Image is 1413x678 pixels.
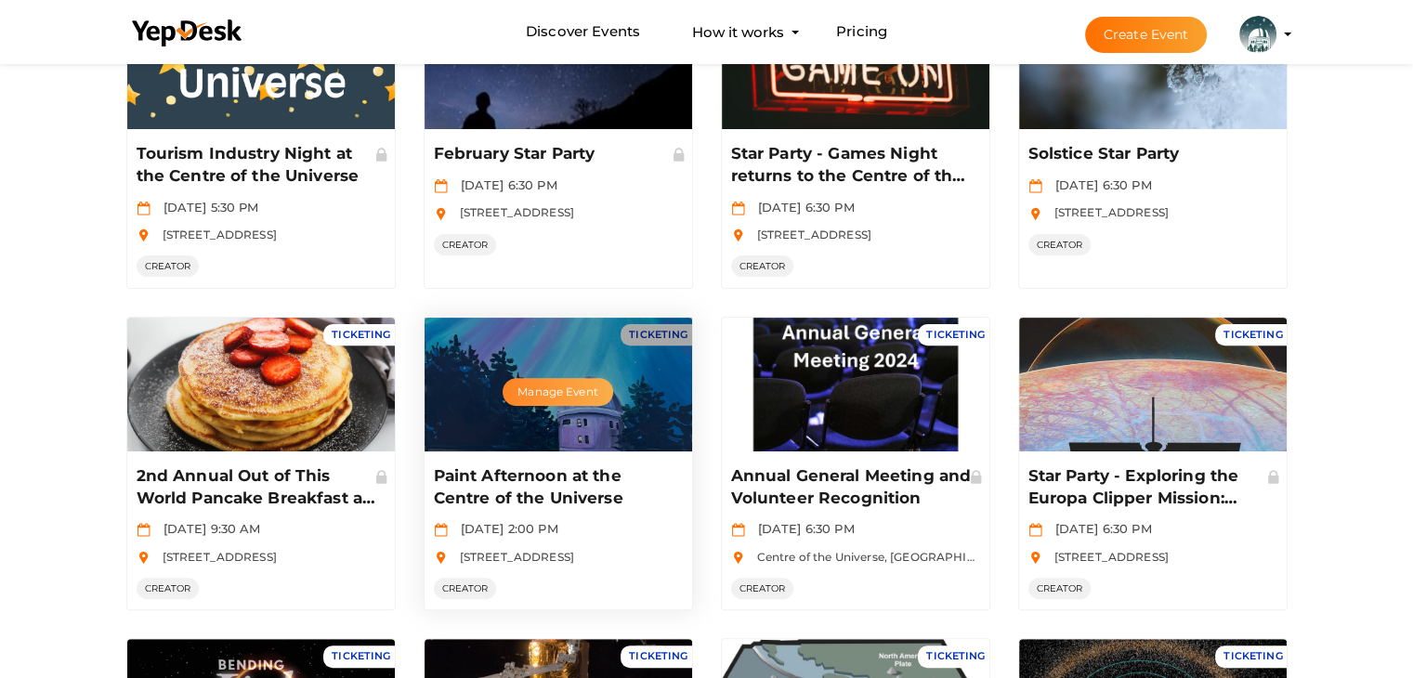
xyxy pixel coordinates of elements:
[434,523,448,537] img: calendar.svg
[137,143,381,188] p: Tourism Industry Night at the Centre of the Universe
[1046,521,1152,536] span: [DATE] 6:30 PM
[731,465,975,510] p: Annual General Meeting and Volunteer Recognition
[671,146,687,163] img: lock.svg
[1045,205,1169,219] span: [STREET_ADDRESS]
[1239,16,1276,53] img: KH323LD6_small.jpeg
[1028,207,1042,221] img: location.svg
[1028,234,1092,255] span: CREATOR
[137,202,150,215] img: calendar.svg
[1028,465,1273,510] p: Star Party - Exploring the Europa Clipper Mission: Deep Diving into a Secret Ocean World
[154,200,259,215] span: [DATE] 5:30 PM
[749,200,855,215] span: [DATE] 6:30 PM
[1265,468,1282,485] img: Private Event
[503,378,612,406] button: Manage Event
[137,228,150,242] img: location.svg
[731,143,975,188] p: Star Party - Games Night returns to the Centre of the Universe
[373,468,390,485] img: Private Event
[373,146,390,163] img: Private Event
[451,205,574,219] span: [STREET_ADDRESS]
[451,550,574,564] span: [STREET_ADDRESS]
[153,550,277,564] span: [STREET_ADDRESS]
[1028,523,1042,537] img: calendar.svg
[836,15,887,49] a: Pricing
[451,177,557,192] span: [DATE] 6:30 PM
[434,143,678,165] p: February Star Party
[434,578,497,599] span: CREATOR
[434,179,448,193] img: calendar.svg
[968,468,985,485] img: Private Event
[137,255,200,277] span: CREATOR
[434,207,448,221] img: location.svg
[451,521,558,536] span: [DATE] 2:00 PM
[1085,17,1208,53] button: Create Event
[137,465,381,510] p: 2nd Annual Out of This World Pancake Breakfast at the Centre of the Universe
[137,578,200,599] span: CREATOR
[731,255,794,277] span: CREATOR
[687,15,790,49] button: How it works
[731,228,745,242] img: location.svg
[1028,143,1273,165] p: Solstice Star Party
[434,551,448,565] img: location.svg
[1028,578,1092,599] span: CREATOR
[749,521,855,536] span: [DATE] 6:30 PM
[434,465,678,510] p: Paint Afternoon at the Centre of the Universe
[1028,551,1042,565] img: location.svg
[731,551,745,565] img: location.svg
[526,15,640,49] a: Discover Events
[153,228,277,241] span: [STREET_ADDRESS]
[731,523,745,537] img: calendar.svg
[1045,550,1169,564] span: [STREET_ADDRESS]
[748,550,1151,564] span: Centre of the Universe, [GEOGRAPHIC_DATA], [GEOGRAPHIC_DATA]
[1028,179,1042,193] img: calendar.svg
[434,234,497,255] span: CREATOR
[748,228,871,241] span: [STREET_ADDRESS]
[731,202,745,215] img: calendar.svg
[731,578,794,599] span: CREATOR
[154,521,261,536] span: [DATE] 9:30 AM
[137,551,150,565] img: location.svg
[137,523,150,537] img: calendar.svg
[1046,177,1152,192] span: [DATE] 6:30 PM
